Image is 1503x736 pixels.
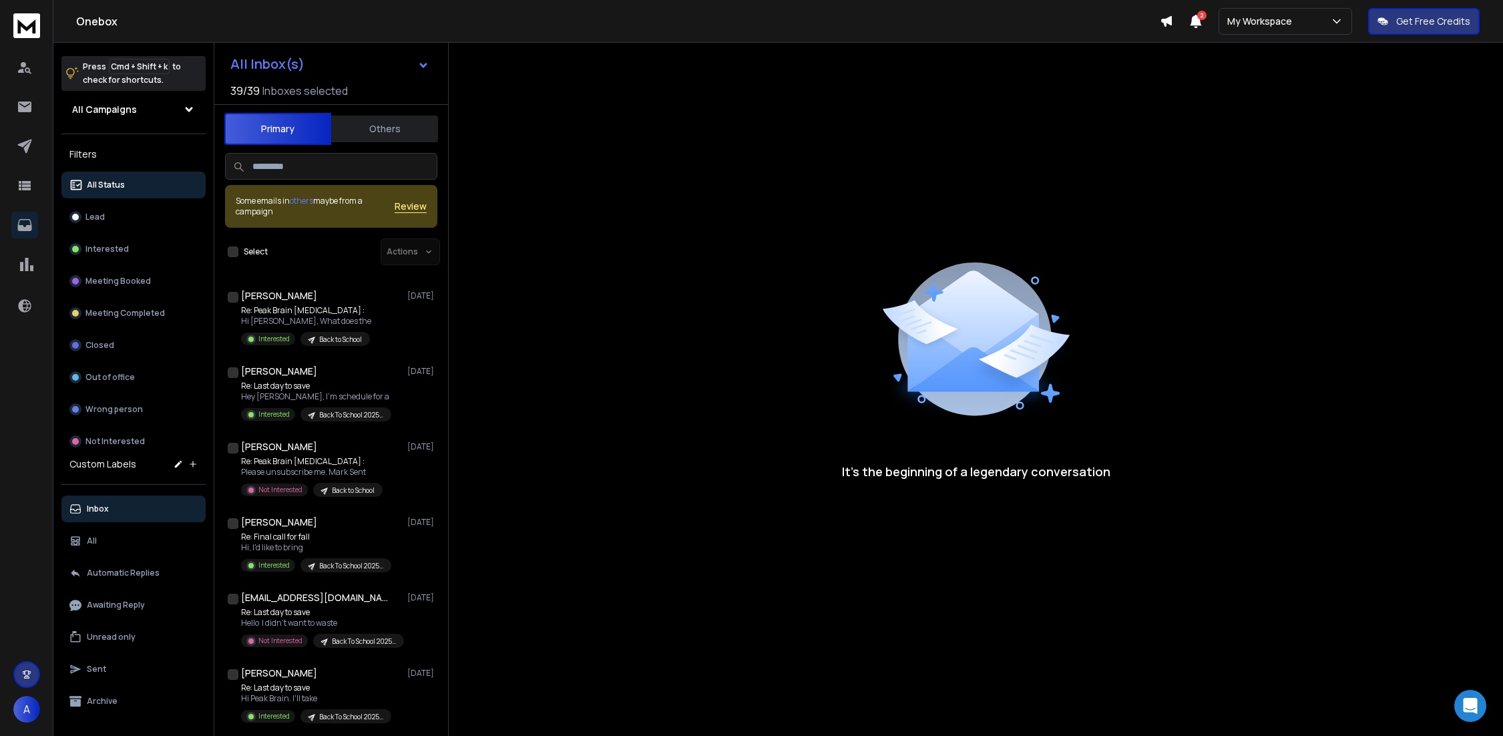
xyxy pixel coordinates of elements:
p: Not Interested [85,436,145,447]
button: Primary [224,113,331,145]
p: Re: Last day to save [241,607,401,618]
p: Sent [87,664,106,675]
p: Hi [PERSON_NAME], What does the [241,316,371,327]
h1: [PERSON_NAME] [241,365,317,378]
label: Select [244,246,268,257]
button: Inbox [61,496,206,522]
h3: Filters [61,145,206,164]
p: Awaiting Reply [87,600,145,610]
h1: [PERSON_NAME] [241,440,317,453]
button: Others [331,114,438,144]
p: Re: Peak Brain [MEDICAL_DATA] : [241,305,371,316]
p: Not Interested [258,636,302,646]
p: Back To School 2025 Clients [319,561,383,571]
button: Awaiting Reply [61,592,206,618]
button: Archive [61,688,206,715]
button: Lead [61,204,206,230]
p: Hi, I'd like to bring [241,542,391,553]
p: Automatic Replies [87,568,160,578]
p: Re: Last day to save [241,381,391,391]
p: Closed [85,340,114,351]
div: Open Intercom Messenger [1454,690,1486,722]
p: Press to check for shortcuts. [83,60,181,87]
span: 39 / 39 [230,83,260,99]
button: All [61,528,206,554]
button: All Inbox(s) [220,51,440,77]
p: Hi Peak Brain. I'll take [241,693,391,704]
h1: Onebox [76,13,1160,29]
p: Hey [PERSON_NAME], I’m schedule for a [241,391,391,402]
span: Cmd + Shift + k [109,59,170,74]
button: Automatic Replies [61,560,206,586]
p: Inbox [87,504,109,514]
p: Lead [85,212,105,222]
button: All Campaigns [61,96,206,123]
span: others [290,195,313,206]
p: Interested [258,409,290,419]
h3: Custom Labels [69,457,136,471]
span: 2 [1197,11,1207,20]
p: My Workspace [1227,15,1297,28]
p: Back To School 2025 Prospects [332,636,396,647]
h1: [PERSON_NAME] [241,667,317,680]
p: [DATE] [407,291,437,301]
p: All [87,536,97,546]
p: [DATE] [407,668,437,679]
p: Please unsubscribe me. Mark Sent [241,467,383,478]
p: Interested [258,334,290,344]
button: A [13,696,40,723]
p: [DATE] [407,441,437,452]
p: All Status [87,180,125,190]
button: Wrong person [61,396,206,423]
button: Sent [61,656,206,683]
p: Meeting Completed [85,308,165,319]
p: Not Interested [258,485,302,495]
button: Interested [61,236,206,262]
p: Out of office [85,372,135,383]
p: Unread only [87,632,136,642]
h1: All Campaigns [72,103,137,116]
button: Out of office [61,364,206,391]
p: Back To School 2025 Prospects [319,712,383,722]
p: [DATE] [407,517,437,528]
button: Get Free Credits [1368,8,1480,35]
p: It’s the beginning of a legendary conversation [842,462,1110,481]
h3: Inboxes selected [262,83,348,99]
button: Meeting Completed [61,300,206,327]
p: [DATE] [407,366,437,377]
p: Back to School [332,486,375,496]
p: Re: Final call for fall [241,532,391,542]
img: logo [13,13,40,38]
h1: [PERSON_NAME] [241,289,317,303]
p: Back to School [319,335,362,345]
h1: All Inbox(s) [230,57,304,71]
h1: [EMAIL_ADDRESS][DOMAIN_NAME] [241,591,388,604]
p: Hello I didn’t want to waste [241,618,401,628]
div: Some emails in maybe from a campaign [236,196,395,217]
p: [DATE] [407,592,437,603]
button: Meeting Booked [61,268,206,295]
button: Not Interested [61,428,206,455]
p: Meeting Booked [85,276,151,287]
p: Back To School 2025 Prospects [319,410,383,420]
p: Archive [87,696,118,707]
p: Get Free Credits [1396,15,1470,28]
p: Re: Last day to save [241,683,391,693]
button: Closed [61,332,206,359]
button: All Status [61,172,206,198]
p: Re: Peak Brain [MEDICAL_DATA] : [241,456,383,467]
button: Review [395,200,427,213]
p: Wrong person [85,404,143,415]
p: Interested [85,244,129,254]
h1: [PERSON_NAME] [241,516,317,529]
button: Unread only [61,624,206,651]
p: Interested [258,560,290,570]
p: Interested [258,711,290,721]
